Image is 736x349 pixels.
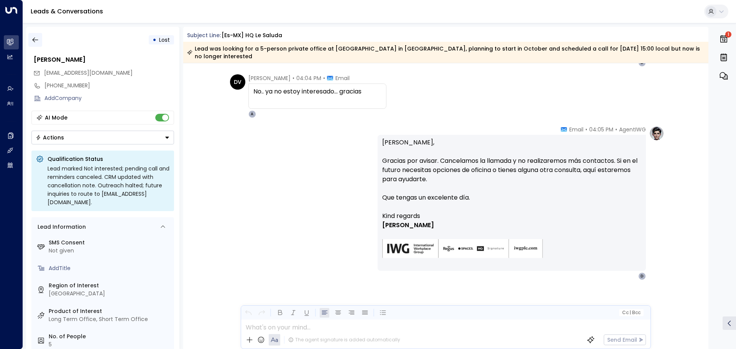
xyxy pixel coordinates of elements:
[296,74,321,82] span: 04:04 PM
[622,310,640,315] span: Cc Bcc
[382,239,543,259] img: AIorK4zU2Kz5WUNqa9ifSKC9jFH1hjwenjvh85X70KBOPduETvkeZu4OqG8oPuqbwvp3xfXcMQJCRtwYb-SG
[638,272,646,280] div: D
[253,87,381,96] div: No.. ya no estoy interesado... gracias
[35,223,86,231] div: Lead Information
[187,31,221,39] span: Subject Line:
[243,308,253,318] button: Undo
[153,33,156,47] div: •
[230,74,245,90] div: DV
[638,59,646,67] div: D
[48,164,169,206] div: Lead marked Not interested; pending call and reminders canceled. CRM updated with cancellation no...
[589,126,613,133] span: 04:05 PM
[257,308,266,318] button: Redo
[382,221,434,230] span: [PERSON_NAME]
[49,307,171,315] label: Product of Interest
[49,282,171,290] label: Region of Interest
[629,310,631,315] span: |
[717,31,730,48] button: 1
[585,126,587,133] span: •
[48,155,169,163] p: Qualification Status
[288,336,400,343] div: The agent signature is added automatically
[292,74,294,82] span: •
[248,110,256,118] div: A
[615,126,617,133] span: •
[44,82,174,90] div: [PHONE_NUMBER]
[323,74,325,82] span: •
[44,94,174,102] div: AddCompany
[45,114,67,121] div: AI Mode
[31,7,103,16] a: Leads & Conversations
[31,131,174,144] button: Actions
[49,264,171,272] div: AddTitle
[649,126,664,141] img: profile-logo.png
[159,36,170,44] span: Lost
[49,341,171,349] div: 5
[382,211,641,268] div: Signature
[34,55,174,64] div: [PERSON_NAME]
[335,74,350,82] span: Email
[44,69,133,77] span: [EMAIL_ADDRESS][DOMAIN_NAME]
[619,309,643,316] button: Cc|Bcc
[222,31,282,39] div: [es-MX] HQ le saluda
[382,211,420,221] span: Kind regards
[569,126,583,133] span: Email
[49,247,171,255] div: Not given
[49,239,171,247] label: SMS Consent
[725,31,731,38] span: 1
[44,69,133,77] span: turok3000+test4@gmail.com
[619,126,646,133] span: AgentIWG
[49,290,171,298] div: [GEOGRAPHIC_DATA]
[49,315,171,323] div: Long Term Office, Short Term Office
[31,131,174,144] div: Button group with a nested menu
[187,45,704,60] div: Lead was looking for a 5-person private office at [GEOGRAPHIC_DATA] in [GEOGRAPHIC_DATA], plannin...
[49,333,171,341] label: No. of People
[382,138,641,211] p: [PERSON_NAME], Gracias por avisar. Cancelamos la llamada y no realizaremos más contactos. Si en e...
[36,134,64,141] div: Actions
[248,74,291,82] span: [PERSON_NAME]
